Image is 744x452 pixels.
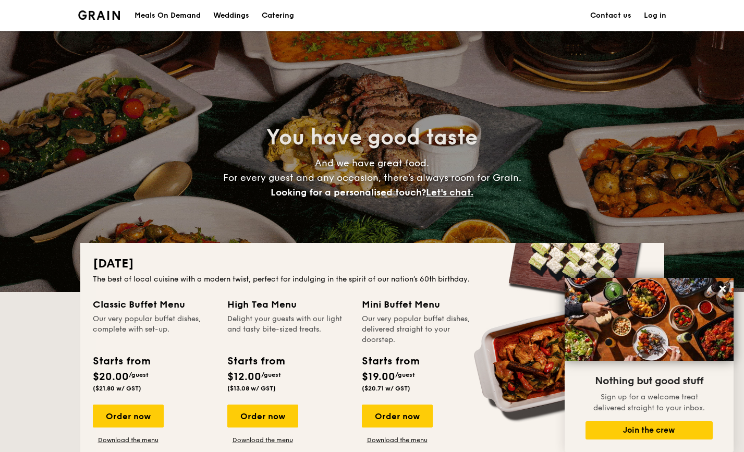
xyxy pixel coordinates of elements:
div: Our very popular buffet dishes, delivered straight to your doorstep. [362,314,484,345]
span: $20.00 [93,371,129,383]
div: Mini Buffet Menu [362,297,484,312]
span: /guest [395,371,415,378]
a: Download the menu [362,436,433,444]
span: And we have great food. For every guest and any occasion, there’s always room for Grain. [223,157,521,198]
span: ($13.08 w/ GST) [227,385,276,392]
div: Order now [227,405,298,427]
span: ($20.71 w/ GST) [362,385,410,392]
div: High Tea Menu [227,297,349,312]
span: $12.00 [227,371,261,383]
span: Let's chat. [426,187,473,198]
div: Classic Buffet Menu [93,297,215,312]
span: /guest [261,371,281,378]
span: You have good taste [266,125,478,150]
span: Looking for a personalised touch? [271,187,426,198]
img: DSC07876-Edit02-Large.jpeg [565,278,734,361]
h2: [DATE] [93,255,652,272]
div: Starts from [362,353,419,369]
div: Order now [93,405,164,427]
span: /guest [129,371,149,378]
a: Download the menu [93,436,164,444]
div: Order now [362,405,433,427]
img: Grain [78,10,120,20]
div: Our very popular buffet dishes, complete with set-up. [93,314,215,345]
button: Join the crew [586,421,713,439]
div: Starts from [93,353,150,369]
a: Logotype [78,10,120,20]
span: Sign up for a welcome treat delivered straight to your inbox. [593,393,705,412]
span: Nothing but good stuff [595,375,703,387]
button: Close [714,280,731,297]
div: Delight your guests with our light and tasty bite-sized treats. [227,314,349,345]
div: Starts from [227,353,284,369]
span: ($21.80 w/ GST) [93,385,141,392]
div: The best of local cuisine with a modern twist, perfect for indulging in the spirit of our nation’... [93,274,652,285]
span: $19.00 [362,371,395,383]
a: Download the menu [227,436,298,444]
